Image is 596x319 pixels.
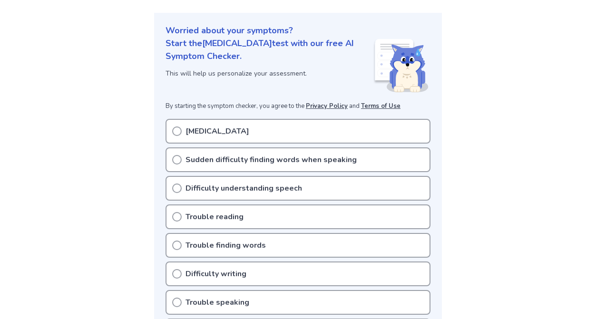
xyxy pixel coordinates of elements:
[166,37,373,63] p: Start the [MEDICAL_DATA] test with our free AI Symptom Checker.
[373,39,429,92] img: Shiba
[186,154,357,165] p: Sudden difficulty finding words when speaking
[166,24,430,37] p: Worried about your symptoms?
[166,102,430,111] p: By starting the symptom checker, you agree to the and
[361,102,401,110] a: Terms of Use
[186,297,249,308] p: Trouble speaking
[166,68,373,78] p: This will help us personalize your assessment.
[186,240,266,251] p: Trouble finding words
[306,102,348,110] a: Privacy Policy
[186,268,246,280] p: Difficulty writing
[186,183,302,194] p: Difficulty understanding speech
[186,211,244,222] p: Trouble reading
[186,126,249,137] p: [MEDICAL_DATA]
